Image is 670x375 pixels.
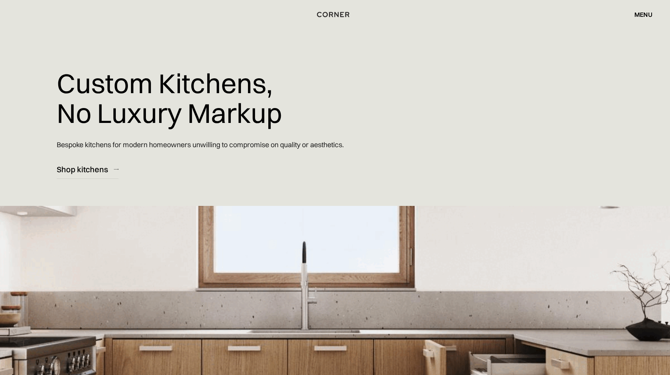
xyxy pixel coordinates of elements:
[307,9,363,20] a: home
[57,63,282,133] h1: Custom Kitchens, No Luxury Markup
[627,8,652,21] div: menu
[57,164,108,175] div: Shop kitchens
[57,160,119,179] a: Shop kitchens
[634,11,652,18] div: menu
[57,133,344,156] p: Bespoke kitchens for modern homeowners unwilling to compromise on quality or aesthetics.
